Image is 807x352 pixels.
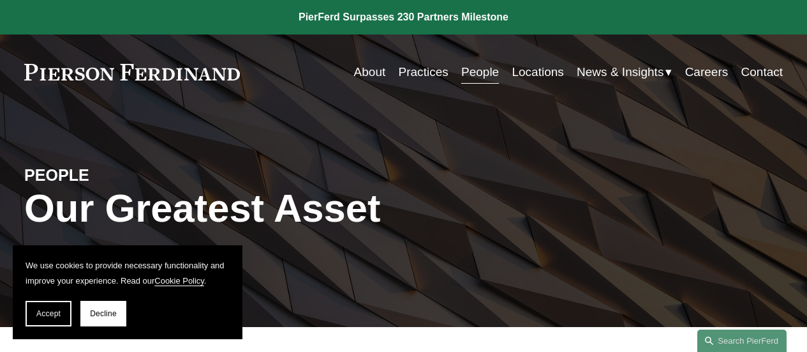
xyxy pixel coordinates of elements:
[24,165,214,186] h4: PEOPLE
[354,60,386,84] a: About
[697,330,787,352] a: Search this site
[26,258,230,288] p: We use cookies to provide necessary functionality and improve your experience. Read our .
[24,186,530,231] h1: Our Greatest Asset
[741,60,783,84] a: Contact
[154,276,204,286] a: Cookie Policy
[577,60,672,84] a: folder dropdown
[80,301,126,326] button: Decline
[90,309,117,318] span: Decline
[685,60,729,84] a: Careers
[13,245,242,339] section: Cookie banner
[461,60,499,84] a: People
[26,301,71,326] button: Accept
[577,61,663,83] span: News & Insights
[399,60,448,84] a: Practices
[36,309,61,318] span: Accept
[512,60,563,84] a: Locations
